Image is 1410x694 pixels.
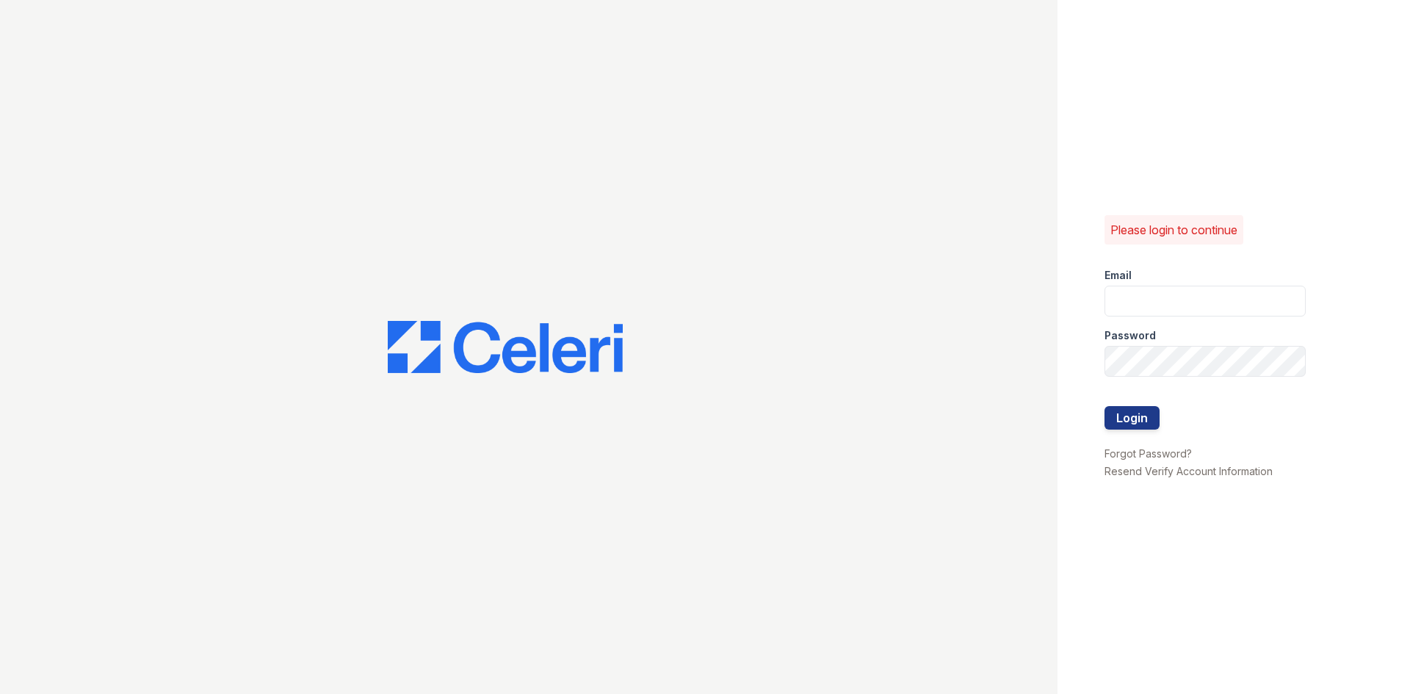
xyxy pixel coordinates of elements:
button: Login [1104,406,1160,430]
label: Email [1104,268,1132,283]
p: Please login to continue [1110,221,1237,239]
label: Password [1104,328,1156,343]
a: Resend Verify Account Information [1104,465,1273,477]
a: Forgot Password? [1104,447,1192,460]
img: CE_Logo_Blue-a8612792a0a2168367f1c8372b55b34899dd931a85d93a1a3d3e32e68fde9ad4.png [388,321,623,374]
